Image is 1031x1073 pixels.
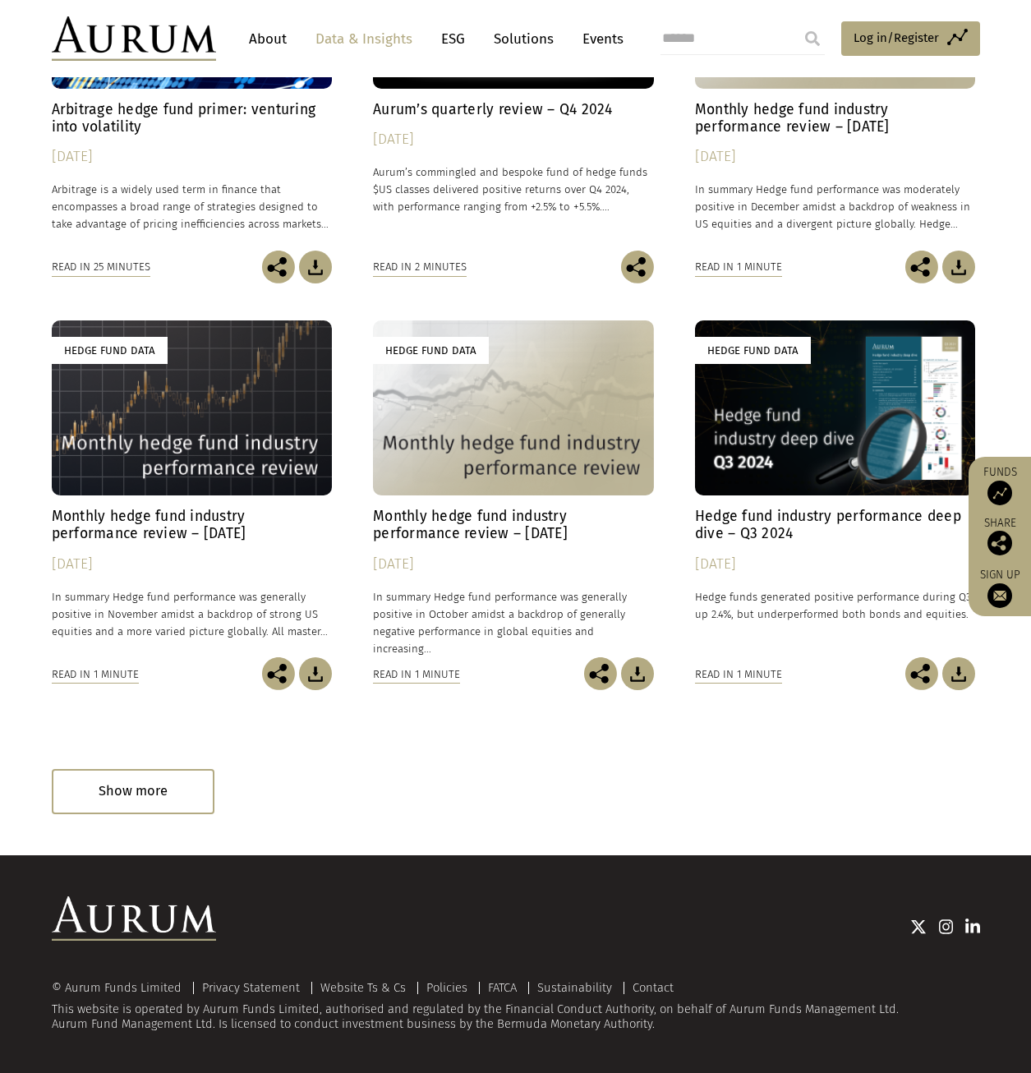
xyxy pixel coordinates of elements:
div: [DATE] [695,553,976,576]
div: Hedge Fund Data [52,337,168,364]
h4: Monthly hedge fund industry performance review – [DATE] [52,508,333,542]
a: Privacy Statement [202,980,300,995]
h4: Aurum’s quarterly review – Q4 2024 [373,101,654,118]
div: Read in 1 minute [695,258,782,276]
img: Sign up to our newsletter [987,583,1012,608]
div: This website is operated by Aurum Funds Limited, authorised and regulated by the Financial Conduc... [52,982,980,1032]
a: Hedge Fund Data Monthly hedge fund industry performance review – [DATE] [DATE] In summary Hedge f... [373,320,654,657]
a: Sustainability [537,980,612,995]
a: FATCA [488,980,517,995]
img: Share this post [584,657,617,690]
div: [DATE] [373,553,654,576]
a: Log in/Register [841,21,980,56]
img: Share this post [262,251,295,283]
a: Solutions [486,24,562,54]
img: Download Article [299,657,332,690]
img: Linkedin icon [965,919,980,935]
div: [DATE] [695,145,976,168]
div: Hedge Fund Data [373,337,489,364]
a: Website Ts & Cs [320,980,406,995]
p: In summary Hedge fund performance was moderately positive in December amidst a backdrop of weakne... [695,181,976,233]
img: Access Funds [987,481,1012,505]
img: Aurum Logo [52,896,216,941]
img: Share this post [905,657,938,690]
img: Download Article [942,657,975,690]
a: ESG [433,24,473,54]
img: Share this post [262,657,295,690]
input: Submit [796,22,829,55]
div: Read in 1 minute [52,665,139,684]
div: [DATE] [52,553,333,576]
a: Hedge Fund Data Hedge fund industry performance deep dive – Q3 2024 [DATE] Hedge funds generated ... [695,320,976,657]
a: Hedge Fund Data Monthly hedge fund industry performance review – [DATE] [DATE] In summary Hedge f... [52,320,333,657]
div: Share [977,518,1023,555]
a: About [241,24,295,54]
a: Data & Insights [307,24,421,54]
div: Read in 2 minutes [373,258,467,276]
h4: Hedge fund industry performance deep dive – Q3 2024 [695,508,976,542]
a: Funds [977,465,1023,505]
img: Twitter icon [910,919,927,935]
img: Instagram icon [939,919,954,935]
div: Hedge Fund Data [695,337,811,364]
p: In summary Hedge fund performance was generally positive in October amidst a backdrop of generall... [373,588,654,658]
div: Read in 1 minute [373,665,460,684]
p: Aurum’s commingled and bespoke fund of hedge funds $US classes delivered positive returns over Q4... [373,163,654,215]
div: Read in 25 minutes [52,258,150,276]
h4: Arbitrage hedge fund primer: venturing into volatility [52,101,333,136]
a: Policies [426,980,467,995]
img: Share this post [621,251,654,283]
h4: Monthly hedge fund industry performance review – [DATE] [695,101,976,136]
div: Show more [52,769,214,814]
a: Contact [633,980,674,995]
img: Share this post [987,531,1012,555]
h4: Monthly hedge fund industry performance review – [DATE] [373,508,654,542]
img: Download Article [942,251,975,283]
img: Share this post [905,251,938,283]
img: Aurum [52,16,216,61]
div: [DATE] [373,128,654,151]
p: Arbitrage is a widely used term in finance that encompasses a broad range of strategies designed ... [52,181,333,233]
div: © Aurum Funds Limited [52,982,190,994]
a: Sign up [977,568,1023,608]
a: Events [574,24,624,54]
img: Download Article [621,657,654,690]
div: Read in 1 minute [695,665,782,684]
span: Log in/Register [854,28,939,48]
img: Download Article [299,251,332,283]
p: Hedge funds generated positive performance during Q3, up 2.4%, but underperformed both bonds and ... [695,588,976,623]
div: [DATE] [52,145,333,168]
p: In summary Hedge fund performance was generally positive in November amidst a backdrop of strong ... [52,588,333,640]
